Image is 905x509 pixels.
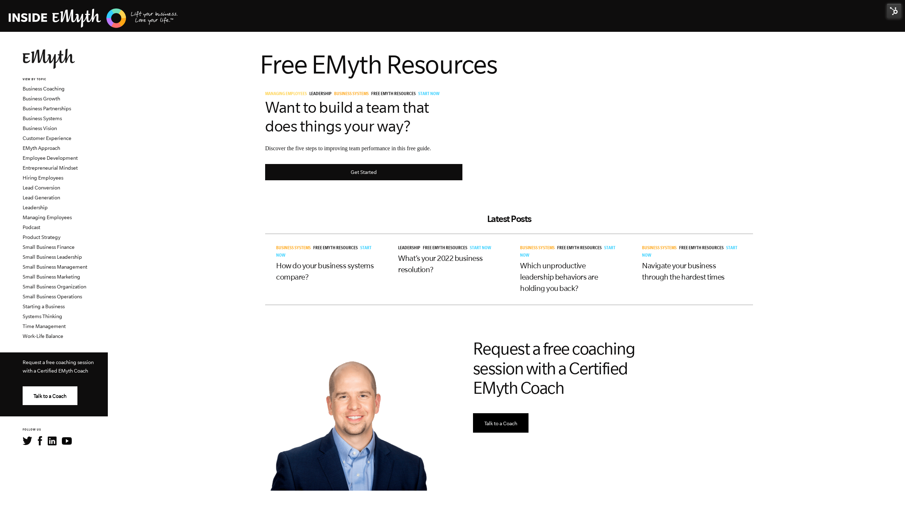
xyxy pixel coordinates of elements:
a: Managing Employees [265,92,309,97]
a: Free EMyth Resources [679,246,726,251]
img: EMyth [23,49,75,69]
img: Facebook [38,436,42,445]
a: Hiring Employees [23,175,63,181]
h1: Free EMyth Resources [260,49,758,80]
h2: Request a free coaching session with a Certified EMyth Coach [473,339,657,398]
span: Free EMyth Resources [679,246,724,251]
a: Lead Generation [23,195,60,200]
a: Small Business Leadership [23,254,82,260]
img: Smart Business Coach [265,339,433,490]
a: Get Started [265,164,462,181]
a: Employee Development [23,155,78,161]
a: Small Business Operations [23,294,82,299]
a: Business Growth [23,96,60,101]
p: Discover the five steps to improving team performance in this free guide. [265,144,462,153]
a: EMyth Approach [23,145,60,151]
a: Talk to a Coach [23,386,77,405]
h2: Latest Posts [265,213,753,224]
a: Leadership [23,205,48,210]
a: Start Now [418,92,442,97]
h6: FOLLOW US [23,428,108,432]
a: Starting a Business [23,304,65,309]
a: Business Systems [642,246,679,251]
span: Free EMyth Resources [557,246,602,251]
img: Twitter [23,437,32,445]
span: Leadership [309,92,332,97]
a: Start Now [470,246,494,251]
a: Entrepreneurial Mindset [23,165,78,171]
span: Talk to a Coach [34,393,66,399]
span: Start Now [418,92,439,97]
a: Time Management [23,323,66,329]
a: How do your business systems compare? [276,261,374,281]
a: Small Business Management [23,264,87,270]
a: Customer Experience [23,135,71,141]
span: Talk to a Coach [484,421,517,426]
span: Free EMyth Resources [371,92,416,97]
a: Which unproductive leadership behaviors are holding you back? [520,261,598,292]
a: Business Systems [276,246,313,251]
span: Business Systems [642,246,677,251]
a: Leadership [309,92,334,97]
h6: VIEW BY TOPIC [23,77,108,82]
img: HubSpot Tools Menu Toggle [887,4,901,18]
a: Lead Conversion [23,185,60,191]
span: Managing Employees [265,92,307,97]
a: Systems Thinking [23,314,62,319]
a: Small Business Organization [23,284,86,289]
a: Work-Life Balance [23,333,63,339]
a: Talk to a Coach [473,413,529,433]
a: Business Systems [520,246,557,251]
a: Small Business Finance [23,244,75,250]
span: Business Systems [334,92,369,97]
img: YouTube [62,437,72,445]
span: Business Systems [520,246,555,251]
img: LinkedIn [48,437,57,445]
a: What’s your 2022 business resolution? [398,254,483,274]
a: Free EMyth Resources [313,246,360,251]
a: Business Vision [23,125,57,131]
img: EMyth Business Coaching [8,7,178,29]
a: Small Business Marketing [23,274,80,280]
span: Free EMyth Resources [313,246,358,251]
a: Managing Employees [23,215,72,220]
span: Free EMyth Resources [423,246,467,251]
a: Free EMyth Resources [557,246,604,251]
a: Podcast [23,224,40,230]
a: Free EMyth Resources [371,92,418,97]
a: Want to build a team that does things your way? [265,99,429,135]
a: Product Strategy [23,234,60,240]
a: Business Systems [334,92,371,97]
a: Free EMyth Resources [423,246,470,251]
a: Business Coaching [23,86,65,92]
span: Business Systems [276,246,311,251]
a: Business Partnerships [23,106,71,111]
a: Business Systems [23,116,62,121]
span: Start Now [470,246,491,251]
span: Leadership [398,246,420,251]
p: Request a free coaching session with a Certified EMyth Coach [23,358,97,375]
iframe: Chat Widget [870,475,905,509]
a: Leadership [398,246,423,251]
a: Navigate your business through the hardest times [642,261,725,281]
